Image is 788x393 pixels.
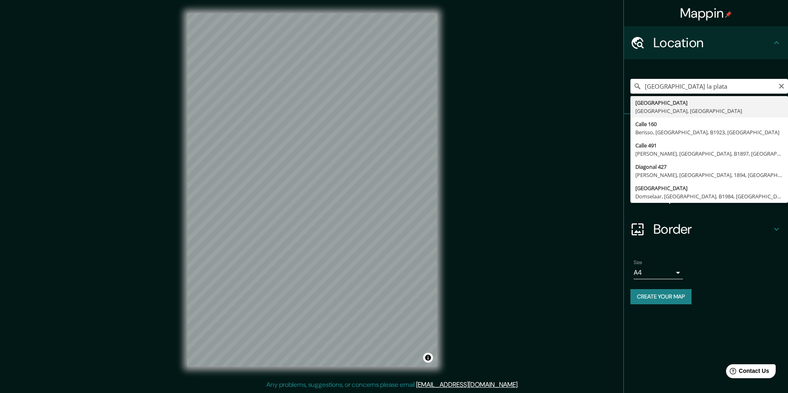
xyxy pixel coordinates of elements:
div: [GEOGRAPHIC_DATA], [GEOGRAPHIC_DATA] [635,107,783,115]
h4: Mappin [680,5,732,21]
p: Any problems, suggestions, or concerns please email . [266,380,519,390]
input: Pick your city or area [630,79,788,94]
div: Diagonal 427 [635,163,783,171]
div: A4 [634,266,683,279]
h4: Layout [653,188,772,205]
div: . [519,380,520,390]
div: Calle 160 [635,120,783,128]
div: Border [624,213,788,246]
div: [PERSON_NAME], [GEOGRAPHIC_DATA], 1894, [GEOGRAPHIC_DATA] [635,171,783,179]
button: Toggle attribution [423,353,433,363]
div: [GEOGRAPHIC_DATA] [635,184,783,192]
iframe: Help widget launcher [715,361,779,384]
div: Domselaar, [GEOGRAPHIC_DATA], B1984, [GEOGRAPHIC_DATA] [635,192,783,200]
div: . [520,380,522,390]
label: Size [634,259,642,266]
h4: Border [653,221,772,237]
h4: Location [653,34,772,51]
img: pin-icon.png [725,11,732,18]
div: Location [624,26,788,59]
div: [PERSON_NAME], [GEOGRAPHIC_DATA], B1897, [GEOGRAPHIC_DATA] [635,149,783,158]
a: [EMAIL_ADDRESS][DOMAIN_NAME] [416,380,518,389]
div: Pins [624,114,788,147]
div: Berisso, [GEOGRAPHIC_DATA], B1923, [GEOGRAPHIC_DATA] [635,128,783,136]
div: Style [624,147,788,180]
div: Calle 491 [635,141,783,149]
canvas: Map [187,13,437,367]
div: [GEOGRAPHIC_DATA] [635,99,783,107]
div: Layout [624,180,788,213]
button: Create your map [630,289,692,304]
button: Clear [778,82,785,90]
